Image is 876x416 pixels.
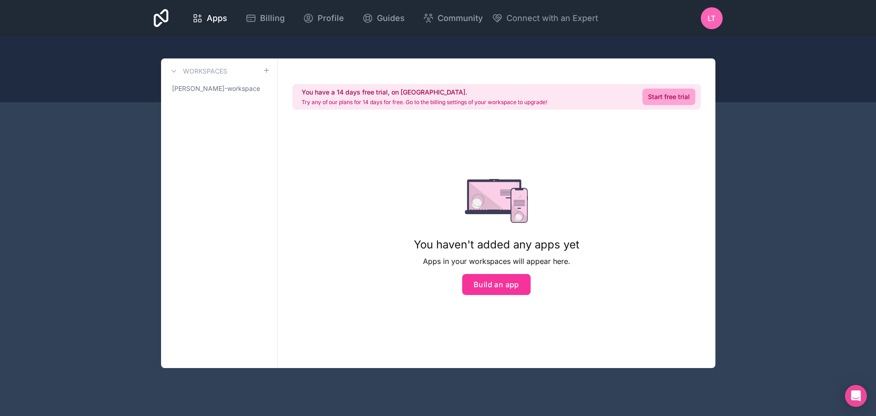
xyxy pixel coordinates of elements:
[377,12,405,25] span: Guides
[238,8,292,28] a: Billing
[355,8,412,28] a: Guides
[296,8,351,28] a: Profile
[414,237,579,252] h1: You haven't added any apps yet
[492,12,598,25] button: Connect with an Expert
[462,274,531,295] button: Build an app
[183,67,227,76] h3: Workspaces
[845,385,867,407] div: Open Intercom Messenger
[260,12,285,25] span: Billing
[207,12,227,25] span: Apps
[318,12,344,25] span: Profile
[168,66,227,77] a: Workspaces
[185,8,235,28] a: Apps
[172,84,260,93] span: [PERSON_NAME]-workspace
[302,88,547,97] h2: You have a 14 days free trial, on [GEOGRAPHIC_DATA].
[465,179,528,223] img: empty state
[168,80,270,97] a: [PERSON_NAME]-workspace
[414,256,579,267] p: Apps in your workspaces will appear here.
[642,89,695,105] a: Start free trial
[438,12,483,25] span: Community
[302,99,547,106] p: Try any of our plans for 14 days for free. Go to the billing settings of your workspace to upgrade!
[416,8,490,28] a: Community
[708,13,715,24] span: LT
[506,12,598,25] span: Connect with an Expert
